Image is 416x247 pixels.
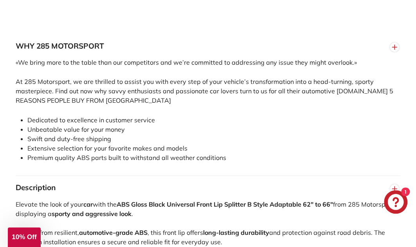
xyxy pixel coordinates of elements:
[52,209,131,217] strong: sporty and aggressive look
[27,143,400,153] li: Extensive selection for your favorite makes and models
[27,124,400,134] li: Unbeatable value for your money
[27,115,400,124] li: Dedicated to excellence in customer service
[16,77,400,105] p: At 285 Motorsport, we are thrilled to assist you with every step of your vehicle’s transformation...
[79,228,148,236] strong: automotive-grade ABS
[12,233,36,241] span: 10% Off
[27,134,400,143] li: Swift and duty-free shipping
[203,228,269,236] strong: long-lasting durability
[16,35,400,58] button: WHY 285 MOTORSPORT
[131,200,165,208] strong: Gloss Black
[16,176,400,199] button: Description
[27,153,400,162] li: Premium quality ABS parts built to withstand all weather conditions
[8,227,41,247] div: 10% Off
[83,200,93,208] strong: car
[167,200,333,208] strong: Universal Front Lip Splitter B Style Adaptable 62" to 66"
[382,190,410,216] inbox-online-store-chat: Shopify online store chat
[16,58,400,67] p: «We bring more to the table than our competitors and we’re committed to addressing any issue they...
[117,200,130,208] strong: ABS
